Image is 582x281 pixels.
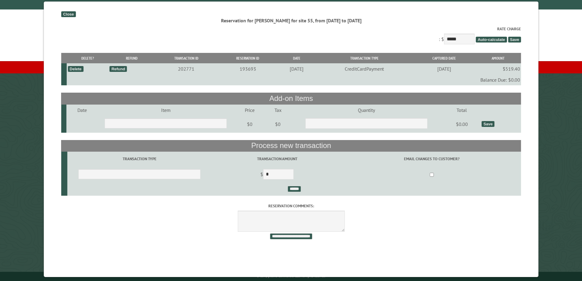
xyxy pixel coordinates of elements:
[68,66,83,72] div: Delete
[508,37,521,43] span: Save
[475,53,521,64] th: Amount
[109,66,127,72] div: Refund
[475,63,521,74] td: $519.40
[61,17,521,24] div: Reservation for [PERSON_NAME] for site 55, from [DATE] to [DATE]
[234,105,265,116] td: Price
[481,121,494,127] div: Save
[257,274,326,278] small: © Campground Commander LLC. All rights reserved.
[343,156,520,162] label: Email changes to customer?
[68,156,210,162] label: Transaction Type
[155,53,218,64] th: Transaction ID
[265,116,290,133] td: $0
[413,53,475,64] th: Captured Date
[290,105,443,116] td: Quantity
[108,53,155,64] th: Refund
[234,116,265,133] td: $0
[218,63,278,74] td: 193693
[476,37,507,43] span: Auto-calculate
[155,63,218,74] td: 202771
[265,105,290,116] td: Tax
[97,105,234,116] td: Item
[61,26,521,46] div: : $
[218,53,278,64] th: Reservation ID
[61,203,521,209] label: Reservation comments:
[278,63,315,74] td: [DATE]
[61,11,75,17] div: Close
[67,74,521,85] td: Balance Due: $0.00
[443,116,480,133] td: $0.00
[61,140,521,152] th: Process new transaction
[61,93,521,104] th: Add-on Items
[211,166,342,183] td: $
[66,105,97,116] td: Date
[212,156,342,162] label: Transaction Amount
[278,53,315,64] th: Date
[61,26,521,32] label: Rate Charge
[443,105,480,116] td: Total
[315,53,413,64] th: Transaction Type
[315,63,413,74] td: CreditCardPayment
[413,63,475,74] td: [DATE]
[67,53,108,64] th: Delete?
